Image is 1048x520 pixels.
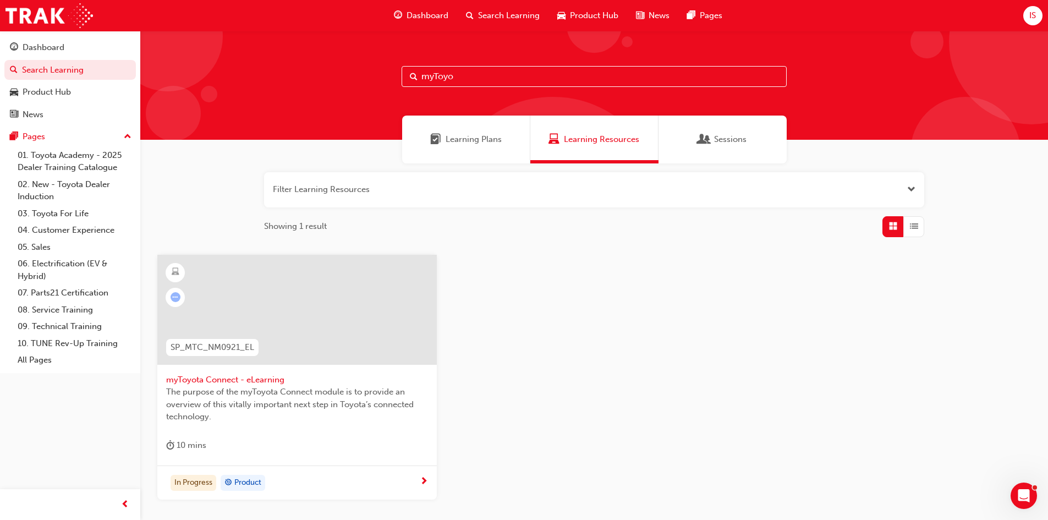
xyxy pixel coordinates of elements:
img: Trak [6,3,93,28]
a: News [4,105,136,125]
div: In Progress [171,475,216,491]
button: IS [1023,6,1042,25]
a: 09. Technical Training [13,318,136,335]
span: target-icon [224,476,232,490]
span: prev-icon [121,498,129,512]
span: guage-icon [10,43,18,53]
a: Learning ResourcesLearning Resources [530,116,659,163]
a: 06. Electrification (EV & Hybrid) [13,255,136,284]
a: Search Learning [4,60,136,80]
span: Search Learning [478,9,540,22]
span: Learning Plans [430,133,441,146]
span: Product [234,477,261,489]
a: 08. Service Training [13,302,136,319]
button: Open the filter [907,183,915,196]
a: SP_MTC_NM0921_ELmyToyota Connect - eLearningThe purpose of the myToyota Connect module is to prov... [157,255,437,500]
a: 02. New - Toyota Dealer Induction [13,176,136,205]
a: guage-iconDashboard [385,4,457,27]
a: SessionsSessions [659,116,787,163]
a: Learning PlansLearning Plans [402,116,530,163]
a: news-iconNews [627,4,678,27]
button: DashboardSearch LearningProduct HubNews [4,35,136,127]
a: 04. Customer Experience [13,222,136,239]
span: IS [1029,9,1036,22]
span: news-icon [636,9,644,23]
span: Learning Resources [548,133,559,146]
span: news-icon [10,110,18,120]
span: The purpose of the myToyota Connect module is to provide an overview of this vitally important ne... [166,386,428,423]
span: Showing 1 result [264,220,327,233]
span: Learning Plans [446,133,502,146]
span: Dashboard [407,9,448,22]
span: Sessions [699,133,710,146]
span: guage-icon [394,9,402,23]
span: learningRecordVerb_ATTEMPT-icon [171,292,180,302]
span: News [649,9,670,22]
span: pages-icon [10,132,18,142]
span: duration-icon [166,439,174,452]
span: car-icon [10,87,18,97]
span: SP_MTC_NM0921_EL [171,341,254,354]
span: learningResourceType_ELEARNING-icon [172,265,179,280]
button: Pages [4,127,136,147]
div: 10 mins [166,439,206,452]
span: Grid [889,220,897,233]
a: 10. TUNE Rev-Up Training [13,335,136,352]
span: Sessions [714,133,747,146]
a: All Pages [13,352,136,369]
span: Pages [700,9,722,22]
a: Product Hub [4,82,136,102]
span: next-icon [420,477,428,487]
span: pages-icon [687,9,695,23]
span: Product Hub [570,9,618,22]
input: Search... [402,66,787,87]
span: car-icon [557,9,566,23]
a: car-iconProduct Hub [548,4,627,27]
a: 07. Parts21 Certification [13,284,136,302]
span: search-icon [10,65,18,75]
span: myToyota Connect - eLearning [166,374,428,386]
div: Dashboard [23,41,64,54]
span: up-icon [124,130,131,144]
span: search-icon [466,9,474,23]
span: List [910,220,918,233]
a: search-iconSearch Learning [457,4,548,27]
a: pages-iconPages [678,4,731,27]
span: Search [410,70,418,83]
div: Pages [23,130,45,143]
span: Learning Resources [564,133,639,146]
a: 05. Sales [13,239,136,256]
div: Product Hub [23,86,71,98]
div: News [23,108,43,121]
a: 03. Toyota For Life [13,205,136,222]
a: Dashboard [4,37,136,58]
a: 01. Toyota Academy - 2025 Dealer Training Catalogue [13,147,136,176]
iframe: Intercom live chat [1011,483,1037,509]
